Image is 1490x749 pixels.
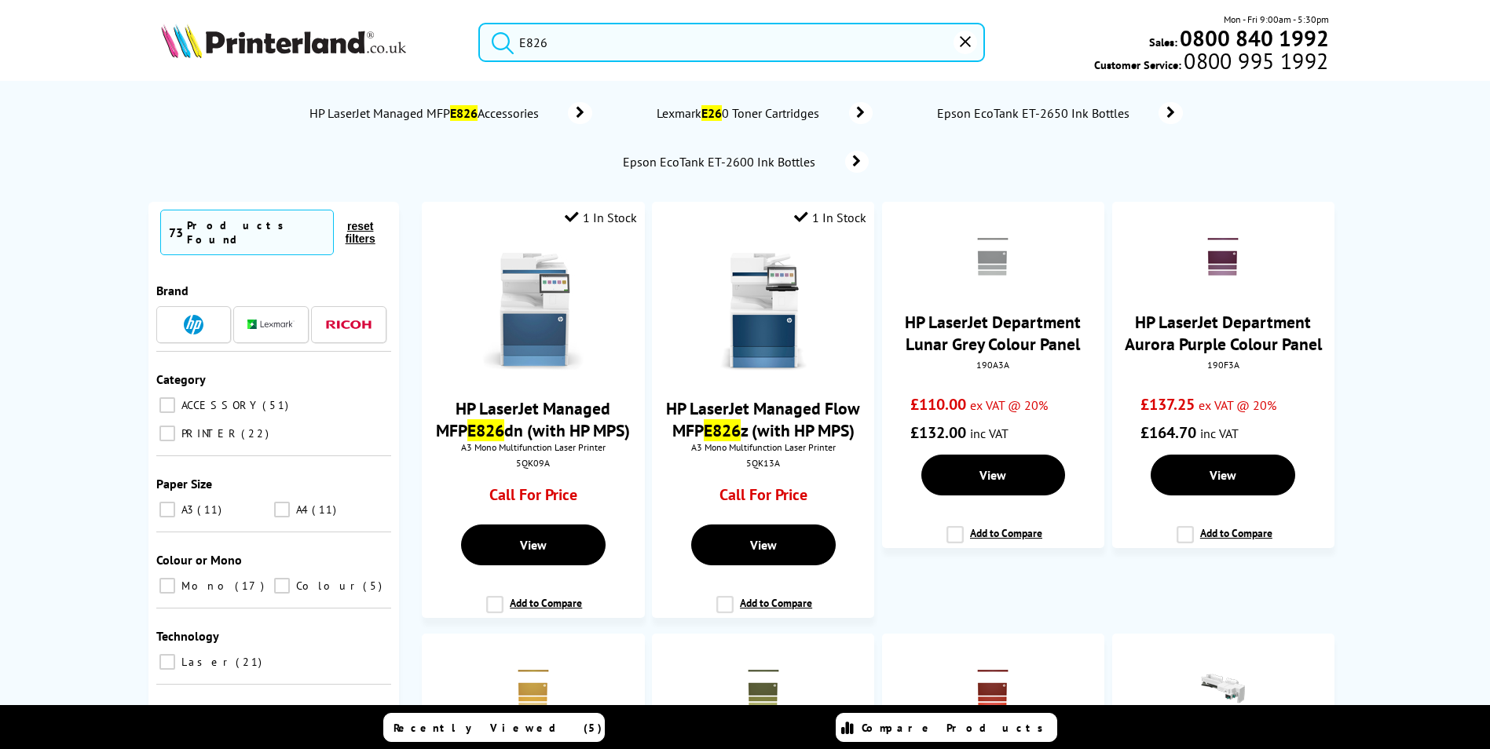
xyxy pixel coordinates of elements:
span: Epson EcoTank ET-2600 Ink Bottles [621,154,822,170]
div: Call For Price [680,484,846,513]
span: Laser [178,655,234,669]
input: A4 11 [274,502,290,517]
img: hp-190D1A-yellow-colour-panels-small.png [506,661,561,716]
span: Customer Service: [1094,53,1328,72]
span: Connectivity [156,704,224,720]
img: hp-190A1A-grey-colour-panels-small.png [965,229,1020,284]
span: Technology [156,628,219,644]
img: hp-190F1A-purple-colour-panels-small.png [1195,229,1250,284]
a: Epson EcoTank ET-2600 Ink Bottles [621,151,869,173]
div: 190F3A [1124,359,1323,371]
img: Lexmark [247,320,295,329]
label: Add to Compare [716,596,812,626]
input: PRINTER 22 [159,426,175,441]
span: Sales: [1149,35,1177,49]
span: Colour [292,579,361,593]
span: PRINTER [178,426,240,440]
input: A3 11 [159,502,175,517]
a: Compare Products [836,713,1057,742]
div: 190A3A [894,359,1093,371]
span: Compare Products [862,721,1052,735]
span: 0800 995 1992 [1181,53,1328,68]
a: Epson EcoTank ET-2650 Ink Bottles [935,102,1183,124]
span: 11 [312,502,340,517]
img: Ricoh [325,320,372,329]
input: Search product o [478,23,985,62]
img: HP-LaserJet-Managed-Flow-MFP-E826z-Front-Small.jpg [705,253,822,371]
input: Colour 5 [274,578,290,594]
span: Mon - Fri 9:00am - 5:30pm [1224,12,1329,27]
a: View [461,524,606,565]
a: View [921,455,1066,495]
span: inc VAT [970,426,1009,441]
span: View [979,467,1006,483]
a: Printerland Logo [161,24,459,61]
a: HP LaserJet Managed MFPE826dn (with HP MPS) [436,397,630,441]
span: 11 [197,502,225,517]
a: HP LaserJet Managed Flow MFPE826z (with HP MPS) [666,397,860,441]
span: ACCESSORY [178,398,261,412]
mark: E26 [701,105,722,121]
span: Paper Size [156,476,212,491]
span: 73 [169,225,183,240]
a: View [1151,455,1295,495]
a: LexmarkE260 Toner Cartridges [655,102,873,124]
span: inc VAT [1200,426,1239,441]
img: hp-190B1A-red-colour-panels-small.png [965,661,1020,716]
span: ex VAT @ 20% [970,397,1048,413]
div: 5QK09A [434,457,632,469]
div: Products Found [187,218,325,247]
span: View [750,537,777,553]
input: Laser 21 [159,654,175,670]
div: 1 In Stock [794,210,866,225]
b: 0800 840 1992 [1180,24,1329,53]
span: Recently Viewed (5) [394,721,602,735]
a: Recently Viewed (5) [383,713,605,742]
mark: E826 [450,105,478,121]
a: HP LaserJet Department Lunar Grey Colour Panel [905,311,1081,355]
img: hp-155p7a-small.png [1195,661,1250,716]
span: Brand [156,283,189,298]
div: Call For Price [450,484,616,513]
div: 5QK13A [664,457,862,469]
span: Lexmark 0 Toner Cartridges [655,105,826,121]
input: ACCESSORY 51 [159,397,175,413]
img: HP-LaserJet-Managed-MFP-E826dn-Front-Small.jpg [474,253,592,371]
input: Mono 17 [159,578,175,594]
a: HP LaserJet Managed MFPE826Accessories [308,102,592,124]
span: 17 [235,579,268,593]
span: 5 [363,579,386,593]
div: 1 In Stock [565,210,637,225]
span: HP LaserJet Managed MFP Accessories [308,105,544,121]
span: 22 [241,426,273,440]
button: reset filters [334,219,387,246]
a: View [691,524,836,565]
span: Category [156,371,206,387]
label: Add to Compare [946,526,1042,556]
label: Add to Compare [486,596,582,626]
span: Mono [178,579,233,593]
img: hp-190C1A-green-colour-panels-small.png [736,661,791,716]
span: A3 [178,502,196,517]
span: Colour or Mono [156,552,242,568]
span: ex VAT @ 20% [1199,397,1276,413]
span: £164.70 [1140,422,1196,443]
span: 21 [236,655,265,669]
span: View [1210,467,1236,483]
img: HP [184,315,203,334]
a: 0800 840 1992 [1177,31,1329,46]
span: £132.00 [910,422,966,443]
span: A3 Mono Multifunction Laser Printer [660,441,866,453]
span: A4 [292,502,310,517]
a: HP LaserJet Department Aurora Purple Colour Panel [1125,311,1322,355]
mark: E826 [467,419,504,441]
span: £110.00 [910,394,966,415]
label: Add to Compare [1177,526,1272,556]
span: View [520,537,547,553]
span: £137.25 [1140,394,1195,415]
span: Epson EcoTank ET-2650 Ink Bottles [935,105,1136,121]
span: A3 Mono Multifunction Laser Printer [430,441,636,453]
img: Printerland Logo [161,24,406,58]
span: 51 [262,398,292,412]
mark: E826 [704,419,741,441]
